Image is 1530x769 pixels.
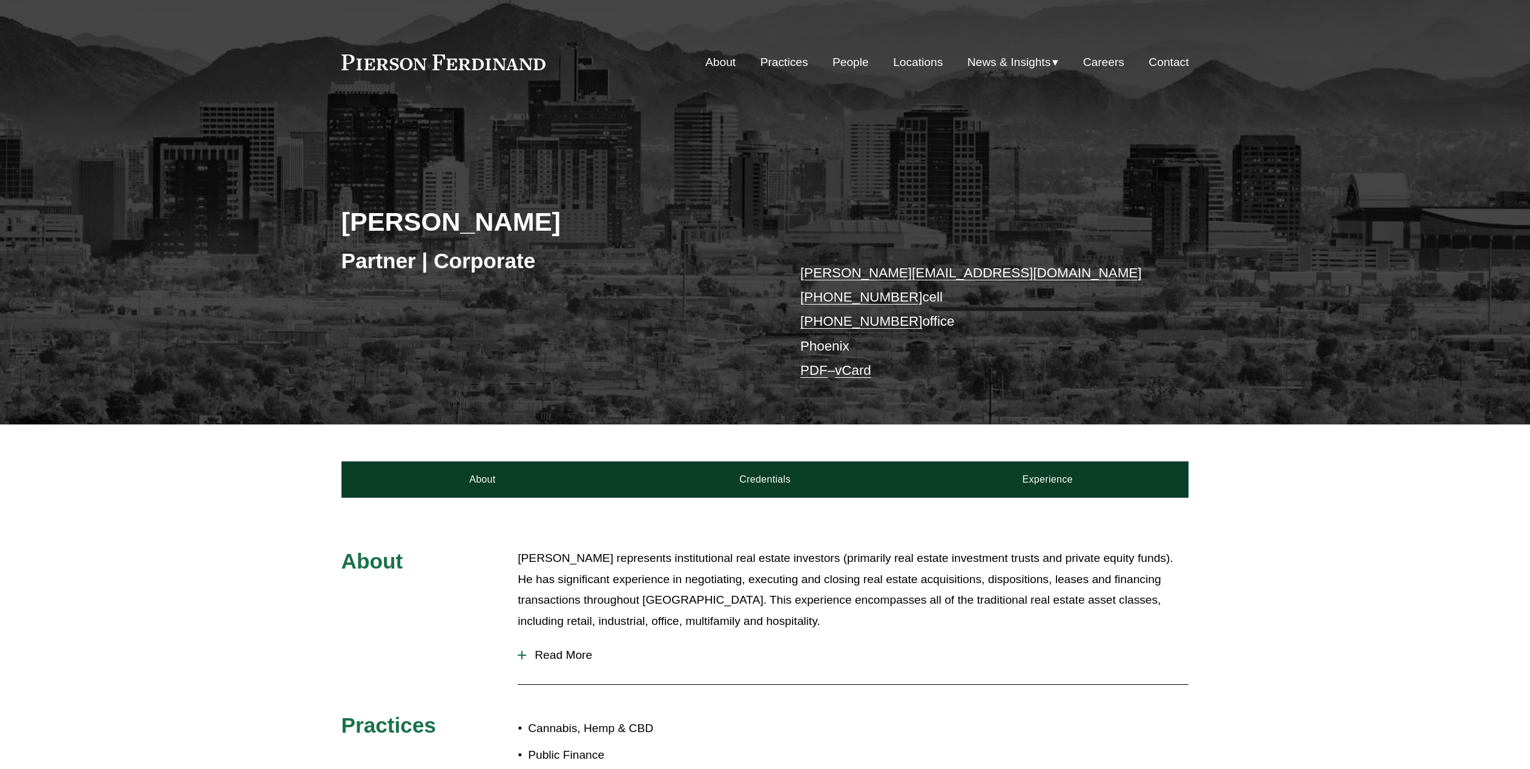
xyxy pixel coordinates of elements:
span: Practices [341,713,437,737]
h3: Partner | Corporate [341,248,765,274]
a: vCard [835,363,871,378]
p: cell office Phoenix – [800,261,1153,383]
a: Practices [760,51,808,74]
a: About [341,461,624,498]
a: PDF [800,363,828,378]
a: folder dropdown [968,51,1059,74]
a: [PHONE_NUMBER] [800,289,923,305]
a: People [833,51,869,74]
a: Experience [906,461,1189,498]
a: Locations [893,51,943,74]
p: [PERSON_NAME] represents institutional real estate investors (primarily real estate investment tr... [518,548,1189,632]
a: [PERSON_NAME][EMAIL_ADDRESS][DOMAIN_NAME] [800,265,1142,280]
span: Read More [526,649,1189,662]
h2: [PERSON_NAME] [341,206,765,237]
a: [PHONE_NUMBER] [800,314,923,329]
a: Credentials [624,461,906,498]
a: Careers [1083,51,1124,74]
span: About [341,549,403,573]
p: Cannabis, Hemp & CBD [528,718,765,739]
p: Public Finance [528,745,765,766]
span: News & Insights [968,52,1051,73]
a: Contact [1149,51,1189,74]
button: Read More [518,639,1189,671]
a: About [705,51,736,74]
